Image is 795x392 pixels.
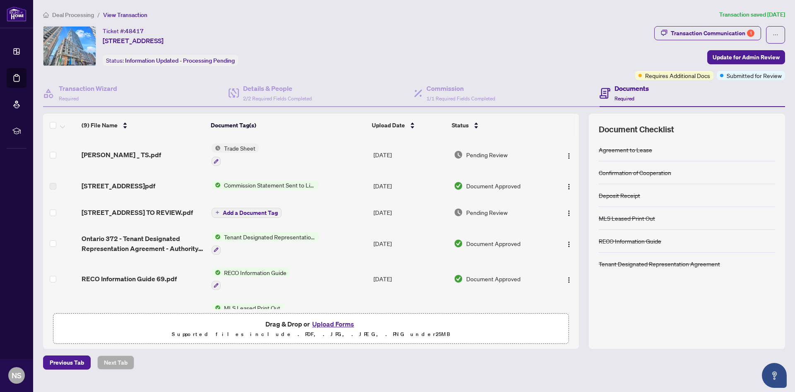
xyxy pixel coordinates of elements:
img: Status Icon [212,144,221,153]
span: NS [12,370,22,381]
h4: Details & People [243,83,312,93]
button: Logo [562,272,576,285]
button: Status IconCommission Statement Sent to Listing Brokerage [212,180,319,190]
span: MLS Leased Print Out [221,303,284,312]
div: MLS Leased Print Out [599,214,655,223]
button: Logo [562,206,576,219]
span: Document Approved [466,274,520,283]
button: Add a Document Tag [212,207,282,218]
button: Status IconMLS Leased Print Out [212,303,284,326]
button: Logo [562,179,576,192]
img: Document Status [454,150,463,159]
td: [DATE] [370,226,450,261]
td: [DATE] [370,199,450,226]
span: (9) File Name [82,121,118,130]
span: [STREET_ADDRESS] TO REVIEW.pdf [82,207,193,217]
span: Pending Review [466,150,508,159]
span: Requires Additional Docs [645,71,710,80]
img: Logo [566,183,572,190]
span: Ontario 372 - Tenant Designated Representation Agreement - Authority for Lease or Purchase 17.pdf [82,234,205,253]
span: Information Updated - Processing Pending [125,57,235,64]
span: 2/2 Required Fields Completed [243,95,312,102]
span: Tenant Designated Representation Agreement [221,232,319,241]
img: Document Status [454,239,463,248]
img: logo [7,6,26,22]
div: 1 [747,29,754,37]
span: Document Approved [466,181,520,190]
span: Deal Processing [52,11,94,19]
button: Open asap [762,363,787,388]
h4: Documents [614,83,649,93]
button: Status IconRECO Information Guide [212,268,290,290]
span: 48417 [125,27,144,35]
div: RECO Information Guide [599,236,661,246]
article: Transaction saved [DATE] [719,10,785,19]
span: RECO Information Guide 69.pdf [82,274,177,284]
h4: Transaction Wizard [59,83,117,93]
img: Document Status [454,208,463,217]
span: Document Checklist [599,124,674,135]
span: Drag & Drop orUpload FormsSupported files include .PDF, .JPG, .JPEG, .PNG under25MB [53,314,569,344]
div: Transaction Communication [671,27,754,40]
button: Add a Document Tag [212,208,282,218]
span: Submitted for Review [727,71,782,80]
img: Status Icon [212,268,221,277]
span: Trade Sheet [221,144,259,153]
span: View Transaction [103,11,147,19]
li: / [97,10,100,19]
span: Required [59,95,79,102]
img: Document Status [454,274,463,283]
span: Drag & Drop or [265,319,357,329]
button: Status IconTenant Designated Representation Agreement [212,232,319,255]
button: Logo [562,237,576,250]
span: Previous Tab [50,356,84,369]
span: Commission Statement Sent to Listing Brokerage [221,180,319,190]
img: Logo [566,277,572,283]
div: Agreement to Lease [599,145,652,154]
img: Logo [566,241,572,248]
img: Document Status [454,181,463,190]
span: [PERSON_NAME] _ TS.pdf [82,150,161,160]
img: IMG-C12328027_1.jpg [43,27,96,66]
th: Document Tag(s) [207,114,369,137]
button: Next Tab [97,355,134,370]
h4: Commission [426,83,495,93]
td: [DATE] [370,137,450,173]
span: plus [215,210,219,214]
button: Transaction Communication1 [654,26,761,40]
div: Status: [103,55,238,66]
button: Upload Forms [310,319,357,329]
img: Status Icon [212,232,221,241]
span: Add a Document Tag [223,210,278,216]
img: Logo [566,210,572,217]
span: home [43,12,49,18]
span: RECO Information Guide [221,268,290,277]
img: Status Icon [212,180,221,190]
th: (9) File Name [78,114,207,137]
button: Status IconTrade Sheet [212,144,259,166]
div: Tenant Designated Representation Agreement [599,259,720,268]
th: Status [448,114,548,137]
div: Ticket #: [103,26,144,36]
td: [DATE] [370,261,450,297]
span: Upload Date [372,121,405,130]
button: Update for Admin Review [707,50,785,64]
img: Logo [566,153,572,159]
span: Document Approved [466,239,520,248]
button: Logo [562,148,576,161]
p: Supported files include .PDF, .JPG, .JPEG, .PNG under 25 MB [58,329,564,339]
span: Update for Admin Review [713,51,780,64]
img: Status Icon [212,303,221,312]
td: [DATE] [370,297,450,332]
span: ellipsis [773,32,778,38]
th: Upload Date [369,114,448,137]
td: [DATE] [370,173,450,199]
div: Confirmation of Cooperation [599,168,671,177]
span: Status [452,121,469,130]
span: 1/1 Required Fields Completed [426,95,495,102]
button: Previous Tab [43,355,91,370]
span: [STREET_ADDRESS]pdf [82,181,155,191]
div: Deposit Receipt [599,191,640,200]
span: Required [614,95,634,102]
span: [STREET_ADDRESS] [103,36,164,46]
